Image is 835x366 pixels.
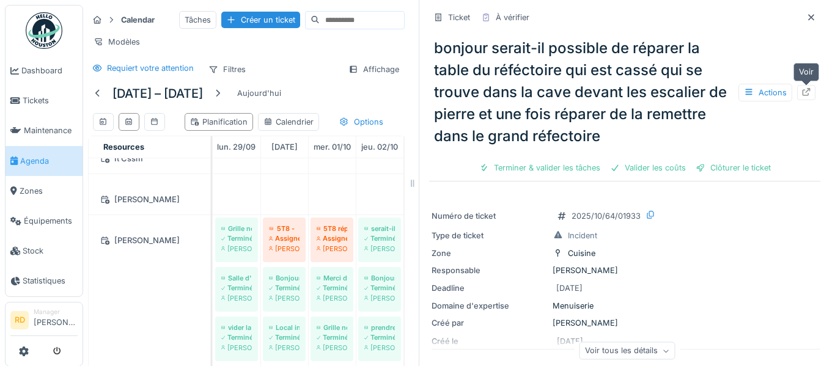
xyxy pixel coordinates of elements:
div: À vérifier [496,12,529,23]
div: [PERSON_NAME] [269,244,300,254]
a: Dashboard [6,56,83,86]
a: 2 octobre 2025 [358,139,401,155]
div: Responsable [432,265,548,276]
a: RD Manager[PERSON_NAME] [10,307,78,337]
div: Filtres [203,60,251,78]
div: Créer un ticket [221,12,300,28]
div: 5T8 réparer les vitres [317,224,347,233]
div: Zone [432,247,548,259]
div: Terminé [364,283,395,293]
div: [DATE] [556,282,583,294]
span: Statistiques [23,275,78,287]
div: Numéro de ticket [432,210,548,222]
a: Zones [6,176,83,206]
a: 29 septembre 2025 [214,139,259,155]
div: Menuiserie [432,300,818,312]
div: [PERSON_NAME] [432,317,818,329]
div: Terminé [269,332,300,342]
div: serait-il possible de faire une réparation de plafonnage en ciment sur le mur du couloir à l'entr... [364,224,395,233]
div: Terminé [221,332,252,342]
div: Terminé [364,332,395,342]
img: Badge_color-CXgf-gQk.svg [26,12,62,49]
div: Planification [190,116,248,128]
div: Terminé [364,233,395,243]
div: 2025/10/64/01933 [572,210,641,222]
div: Manager [34,307,78,317]
div: bonjour serait-il possible de réparer la table du réféctoire qui est cassé qui se trouve dans la ... [429,32,820,152]
a: Tickets [6,86,83,115]
span: Agenda [20,155,78,167]
div: Voir tous les détails [579,342,675,360]
span: Dashboard [21,65,78,76]
div: [PERSON_NAME] [221,293,252,303]
li: [PERSON_NAME] [34,307,78,334]
div: Bonjour, Est-il possible d'intervenir rapidement ? C'est au niveau du 2e banc côté porte. Grand m... [269,273,300,283]
div: Affichage [343,60,405,78]
div: Assigné [317,233,347,243]
div: It Cssm [96,151,203,166]
a: 30 septembre 2025 [268,139,301,155]
h5: [DATE] – [DATE] [112,86,203,101]
div: 5T8 - [269,224,300,233]
div: [PERSON_NAME] [96,233,203,248]
div: Valider les coûts [605,159,691,176]
div: [PERSON_NAME] [221,244,252,254]
div: Merci de venir refixer une porte d'armoire à l'accueil Belle journée [317,273,347,283]
div: Modèles [88,33,145,51]
span: Tickets [23,95,78,106]
div: [PERSON_NAME] [96,192,203,207]
a: Stock [6,236,83,266]
div: Cuisine [568,247,595,259]
div: vider la grande poubelle grise des atelier enfants derriére le bungalow [221,323,252,332]
a: Équipements [6,206,83,236]
div: Local informatique [269,323,300,332]
div: Grille néon partiellement détaché [317,323,347,332]
div: Incident [568,230,597,241]
div: Assigné [269,233,300,243]
div: Tâches [179,11,216,29]
div: Terminé [221,233,252,243]
div: Terminer & valider les tâches [474,159,605,176]
div: Deadline [432,282,548,294]
div: Requiert votre attention [107,62,194,74]
div: Calendrier [263,116,314,128]
div: prendre les mesure des vitres de la classe 5T6 donnant vers la cour 4/5/6 mesure de la première f... [364,323,395,332]
div: Aujourd'hui [232,85,286,101]
a: 1 octobre 2025 [311,139,354,155]
div: Options [334,113,389,131]
div: [PERSON_NAME] [269,293,300,303]
div: [PERSON_NAME] [317,293,347,303]
a: Statistiques [6,266,83,296]
div: Type de ticket [432,230,548,241]
span: Maintenance [24,125,78,136]
div: [PERSON_NAME] [432,265,818,276]
div: Terminé [317,332,347,342]
div: Terminé [269,283,300,293]
a: Agenda [6,146,83,176]
div: Ticket [448,12,470,23]
div: [PERSON_NAME] [317,343,347,353]
div: Bonjour, Serait-il possible rapidement de remplacer ou de réparer la serrure de notre local à [GE... [364,273,395,283]
div: [PERSON_NAME] [364,244,395,254]
span: Resources [103,142,144,152]
span: Zones [20,185,78,197]
div: Grille néon partiellement détaché [221,224,252,233]
div: [PERSON_NAME] [364,343,395,353]
div: Clôturer le ticket [691,159,776,176]
div: Actions [738,84,792,101]
strong: Calendar [116,14,160,26]
div: Terminé [317,283,347,293]
div: Domaine d'expertise [432,300,548,312]
div: Créé par [432,317,548,329]
span: Équipements [24,215,78,227]
div: [PERSON_NAME] [269,343,300,353]
div: [PERSON_NAME] [317,244,347,254]
a: Maintenance [6,115,83,145]
div: Terminé [221,283,252,293]
div: [PERSON_NAME] [364,293,395,303]
li: RD [10,311,29,329]
span: Stock [23,245,78,257]
div: Voir [793,63,819,81]
div: [PERSON_NAME] [221,343,252,353]
div: Salle d'étude - merci de réparé le mur (voir photo) [221,273,252,283]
